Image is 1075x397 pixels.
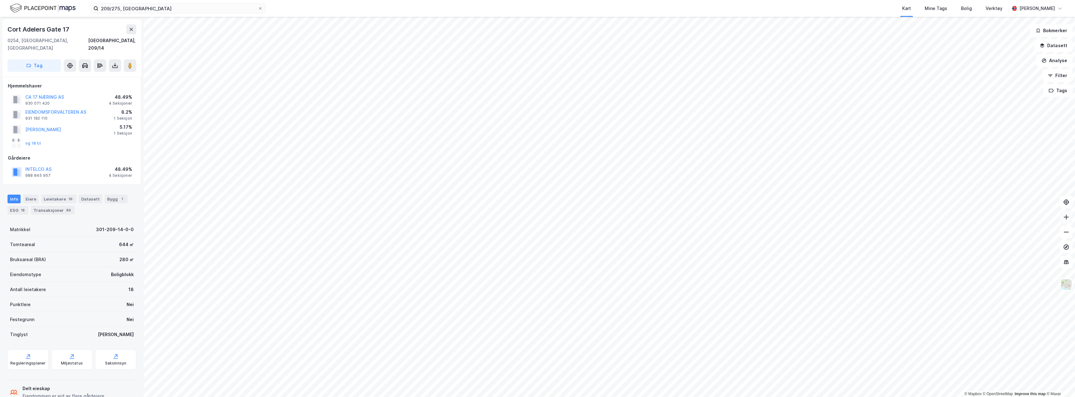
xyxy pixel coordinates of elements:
div: 644 ㎡ [119,241,134,248]
input: Søk på adresse, matrikkel, gårdeiere, leietakere eller personer [98,4,258,13]
img: logo.f888ab2527a4732fd821a326f86c7f29.svg [10,3,76,14]
div: 5.17% [114,123,132,131]
div: 1 Seksjon [114,131,132,136]
div: Mine Tags [925,5,947,12]
div: 89 [65,207,72,213]
img: Z [1060,279,1072,290]
div: 48.49% [109,166,132,173]
div: Punktleie [10,301,31,308]
div: Eiere [23,195,39,203]
div: 1 [119,196,125,202]
div: 0254, [GEOGRAPHIC_DATA], [GEOGRAPHIC_DATA] [7,37,88,52]
div: Cort Adelers Gate 17 [7,24,71,34]
div: 930 071 420 [25,101,50,106]
a: OpenStreetMap [983,392,1013,396]
div: Verktøy [986,5,1002,12]
div: Eiendomstype [10,271,41,278]
div: Gårdeiere [8,154,136,162]
div: ESG [7,206,28,215]
div: Tinglyst [10,331,28,338]
div: Nei [127,316,134,323]
div: Matrikkel [10,226,30,233]
div: [PERSON_NAME] [98,331,134,338]
div: 19 [67,196,74,202]
div: Tomteareal [10,241,35,248]
div: 988 845 957 [25,173,51,178]
div: 280 ㎡ [119,256,134,263]
div: 8.2% [114,108,132,116]
div: Bruksareal (BRA) [10,256,46,263]
div: 931 182 110 [25,116,47,121]
div: Info [7,195,21,203]
a: Improve this map [1015,392,1046,396]
div: [PERSON_NAME] [1019,5,1055,12]
iframe: Chat Widget [1044,367,1075,397]
div: 18 [20,207,26,213]
div: Bygg [105,195,128,203]
div: Delt eieskap [22,385,104,392]
div: Reguleringsplaner [10,361,46,366]
div: Bolig [961,5,972,12]
button: Tags [1043,84,1072,97]
button: Analyse [1036,54,1072,67]
div: Saksinnsyn [105,361,127,366]
button: Bokmerker [1030,24,1072,37]
div: Leietakere [41,195,76,203]
div: 18 [128,286,134,293]
div: Nei [127,301,134,308]
div: 4 Seksjoner [109,173,132,178]
div: Hjemmelshaver [8,82,136,90]
button: Datasett [1034,39,1072,52]
button: Tag [7,59,61,72]
div: Festegrunn [10,316,34,323]
div: Datasett [79,195,102,203]
div: 301-209-14-0-0 [96,226,134,233]
div: 1 Seksjon [114,116,132,121]
div: 48.49% [109,93,132,101]
button: Filter [1042,69,1072,82]
div: Antall leietakere [10,286,46,293]
div: Transaksjoner [31,206,75,215]
div: Boligblokk [111,271,134,278]
div: Kart [902,5,911,12]
div: Miljøstatus [61,361,83,366]
div: 4 Seksjoner [109,101,132,106]
a: Mapbox [964,392,982,396]
div: [GEOGRAPHIC_DATA], 209/14 [88,37,136,52]
div: Kontrollprogram for chat [1044,367,1075,397]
